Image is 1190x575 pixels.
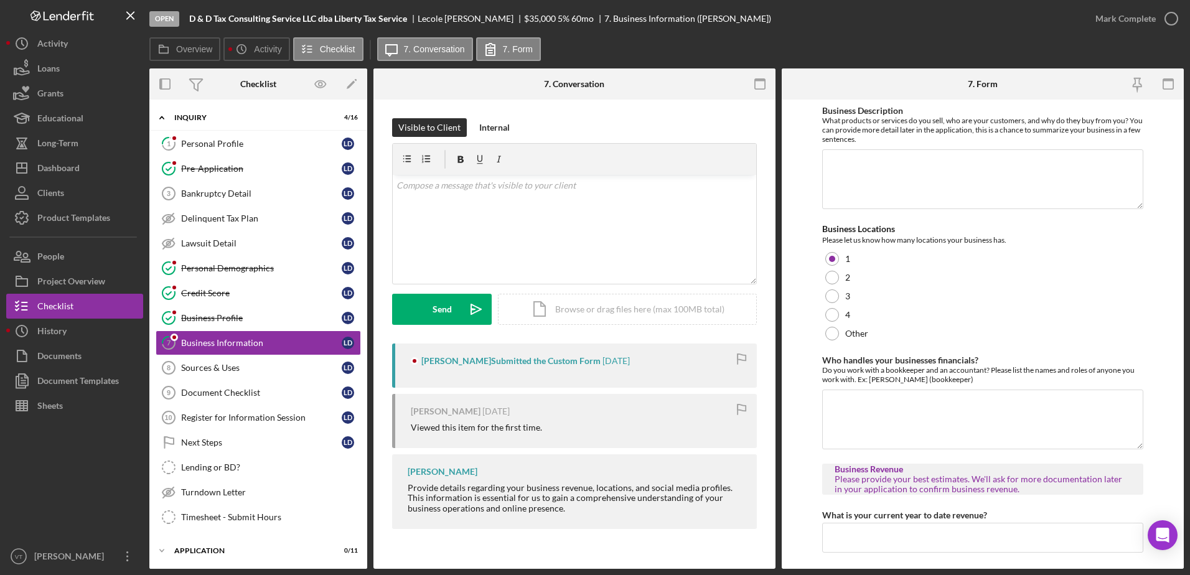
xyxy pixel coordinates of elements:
[6,31,143,56] a: Activity
[6,544,143,569] button: VT[PERSON_NAME]
[37,56,60,84] div: Loans
[398,118,461,137] div: Visible to Client
[37,269,105,297] div: Project Overview
[156,131,361,156] a: 1Personal ProfileLD
[433,294,452,325] div: Send
[156,181,361,206] a: 3Bankruptcy DetailLD
[835,464,1131,474] div: Business Revenue
[411,423,542,432] div: Viewed this item for the first time.
[181,462,360,472] div: Lending or BD?
[822,365,1144,384] div: Do you work with a bookkeeper and an accountant? Please list the names and roles of anyone you wo...
[156,156,361,181] a: Pre-ApplicationLD
[421,356,601,366] div: [PERSON_NAME] Submitted the Custom Form
[544,79,604,89] div: 7. Conversation
[181,164,342,174] div: Pre-Application
[176,44,212,54] label: Overview
[1095,6,1156,31] div: Mark Complete
[156,480,361,505] a: Turndown Letter
[223,37,289,61] button: Activity
[604,14,771,24] div: 7. Business Information ([PERSON_NAME])
[37,393,63,421] div: Sheets
[342,262,354,274] div: L D
[335,547,358,554] div: 0 / 11
[822,355,978,365] label: Who handles your businesses financials?
[342,411,354,424] div: L D
[181,189,342,199] div: Bankruptcy Detail
[6,180,143,205] a: Clients
[342,138,354,150] div: L D
[342,212,354,225] div: L D
[845,291,850,301] label: 3
[167,364,171,372] tspan: 8
[181,487,360,497] div: Turndown Letter
[156,231,361,256] a: Lawsuit DetailLD
[6,81,143,106] button: Grants
[174,547,327,554] div: Application
[37,294,73,322] div: Checklist
[408,483,744,513] div: Provide details regarding your business revenue, locations, and social media profiles. This infor...
[503,44,533,54] label: 7. Form
[968,79,998,89] div: 7. Form
[156,306,361,330] a: Business ProfileLD
[320,44,355,54] label: Checklist
[167,139,171,147] tspan: 1
[156,330,361,355] a: 7Business InformationLD
[156,256,361,281] a: Personal DemographicsLD
[1083,6,1184,31] button: Mark Complete
[181,139,342,149] div: Personal Profile
[37,344,82,372] div: Documents
[156,505,361,530] a: Timesheet - Submit Hours
[6,106,143,131] button: Educational
[164,414,172,421] tspan: 10
[6,294,143,319] button: Checklist
[6,368,143,393] button: Document Templates
[37,205,110,233] div: Product Templates
[181,288,342,298] div: Credit Score
[822,510,987,520] label: What is your current year to date revenue?
[156,455,361,480] a: Lending or BD?
[418,14,524,24] div: Lecole [PERSON_NAME]
[342,362,354,374] div: L D
[174,114,327,121] div: Inquiry
[845,310,850,320] label: 4
[6,131,143,156] a: Long-Term
[181,413,342,423] div: Register for Information Session
[15,553,22,560] text: VT
[6,344,143,368] button: Documents
[167,190,171,197] tspan: 3
[342,162,354,175] div: L D
[342,337,354,349] div: L D
[37,81,63,109] div: Grants
[37,31,68,59] div: Activity
[392,118,467,137] button: Visible to Client
[602,356,630,366] time: 2025-09-18 16:12
[240,79,276,89] div: Checklist
[342,386,354,399] div: L D
[342,312,354,324] div: L D
[181,363,342,373] div: Sources & Uses
[293,37,363,61] button: Checklist
[37,319,67,347] div: History
[845,273,850,283] label: 2
[6,393,143,418] button: Sheets
[822,224,1144,234] div: Business Locations
[37,244,64,272] div: People
[156,380,361,405] a: 9Document ChecklistLD
[6,319,143,344] a: History
[189,14,407,24] b: D & D Tax Consulting Service LLC dba Liberty Tax Service
[473,118,516,137] button: Internal
[6,269,143,294] button: Project Overview
[181,263,342,273] div: Personal Demographics
[156,206,361,231] a: Delinquent Tax PlanLD
[558,14,569,24] div: 5 %
[482,406,510,416] time: 2025-09-18 16:12
[342,237,354,250] div: L D
[6,156,143,180] a: Dashboard
[6,56,143,81] button: Loans
[1148,520,1178,550] div: Open Intercom Messenger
